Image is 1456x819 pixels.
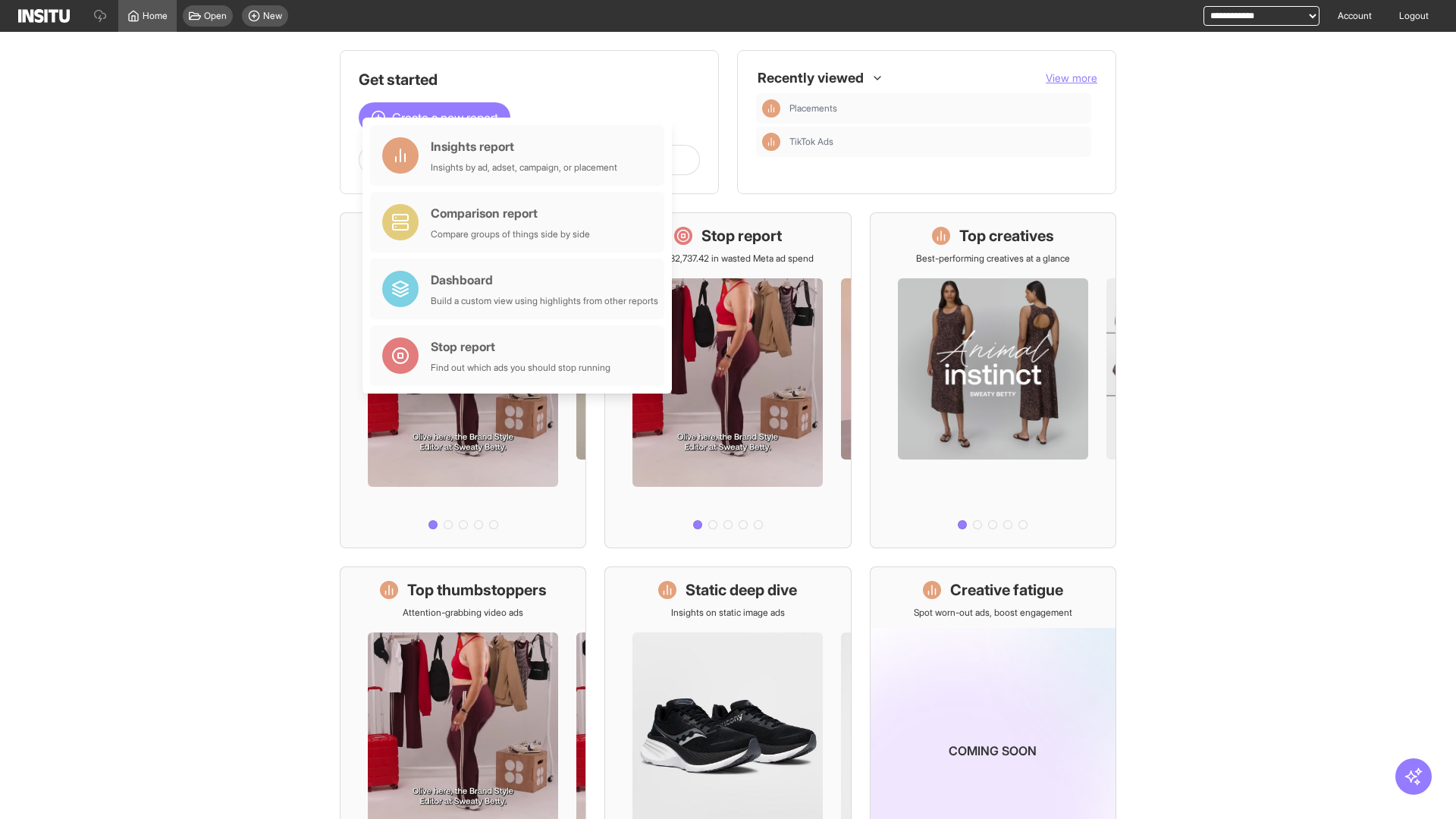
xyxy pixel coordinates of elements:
[431,337,610,356] div: Stop report
[762,99,780,118] div: Insights
[789,102,837,115] span: Placements
[431,295,658,307] div: Build a custom view using highlights from other reports
[431,228,590,240] div: Compare groups of things side by side
[18,9,70,23] img: Logo
[762,133,780,151] div: Insights
[701,225,782,246] h1: Stop report
[263,10,282,22] span: New
[686,579,797,601] h1: Static deep dive
[204,10,227,22] span: Open
[392,108,498,127] span: Create a new report
[789,136,1085,148] span: TikTok Ads
[1046,71,1097,84] span: View more
[359,102,510,133] button: Create a new report
[959,225,1054,246] h1: Top creatives
[403,607,523,619] p: Attention-grabbing video ads
[431,204,590,222] div: Comparison report
[870,212,1116,548] a: Top creativesBest-performing creatives at a glance
[340,212,586,548] a: What's live nowSee all active ads instantly
[431,362,610,374] div: Find out which ads you should stop running
[789,136,833,148] span: TikTok Ads
[431,162,617,174] div: Insights by ad, adset, campaign, or placement
[916,253,1070,265] p: Best-performing creatives at a glance
[789,102,1085,115] span: Placements
[671,607,785,619] p: Insights on static image ads
[431,137,617,155] div: Insights report
[143,10,168,22] span: Home
[1046,71,1097,86] button: View more
[642,253,814,265] p: Save £32,737.42 in wasted Meta ad spend
[604,212,851,548] a: Stop reportSave £32,737.42 in wasted Meta ad spend
[359,69,700,90] h1: Get started
[431,271,658,289] div: Dashboard
[407,579,547,601] h1: Top thumbstoppers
